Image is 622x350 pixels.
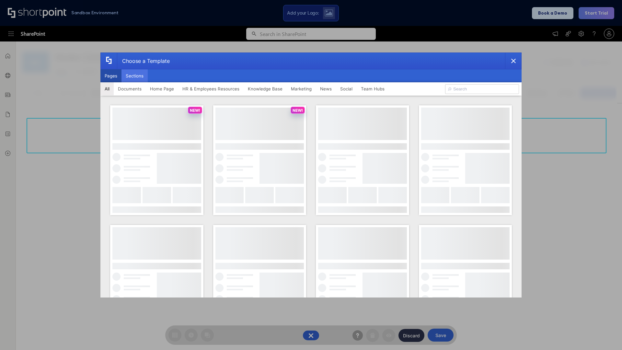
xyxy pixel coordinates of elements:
button: Team Hubs [357,82,389,95]
button: Sections [121,69,148,82]
input: Search [445,84,519,94]
button: Documents [114,82,146,95]
button: HR & Employees Resources [178,82,244,95]
p: NEW! [293,108,303,113]
button: Social [336,82,357,95]
div: Choose a Template [117,53,170,69]
button: All [100,82,114,95]
button: Marketing [287,82,316,95]
button: News [316,82,336,95]
button: Knowledge Base [244,82,287,95]
div: template selector [100,52,522,297]
button: Home Page [146,82,178,95]
button: Pages [100,69,121,82]
iframe: Chat Widget [590,319,622,350]
p: NEW! [190,108,200,113]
